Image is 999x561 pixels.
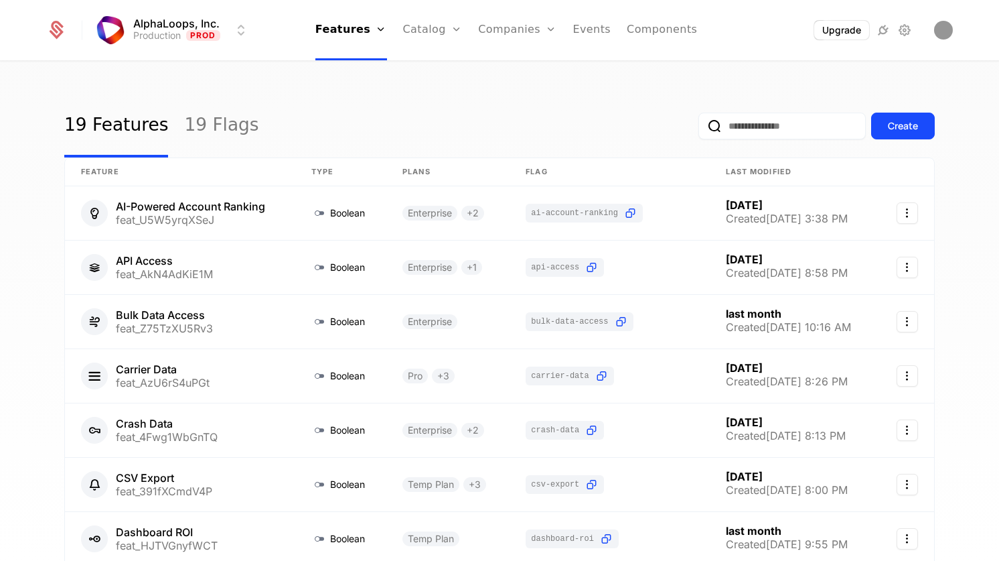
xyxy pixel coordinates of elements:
button: Select action [897,528,918,550]
button: Create [871,113,935,139]
button: Select environment [98,15,249,45]
div: Production [133,29,181,42]
button: Select action [897,257,918,278]
div: Create [888,119,918,133]
button: Select action [897,474,918,495]
img: Matt Fleming [934,21,953,40]
th: Plans [386,158,510,186]
button: Select action [897,202,918,224]
span: AlphaLoops, Inc. [133,18,220,29]
a: 19 Features [64,95,168,158]
button: Select action [897,311,918,332]
th: Flag [510,158,709,186]
button: Select action [897,420,918,441]
span: Prod [186,30,220,41]
th: Feature [65,158,295,186]
button: Upgrade [814,21,869,40]
th: Type [295,158,386,186]
button: Select action [897,365,918,387]
th: Last Modified [710,158,877,186]
a: Settings [897,22,913,38]
button: Open user button [934,21,953,40]
a: Integrations [875,22,891,38]
a: 19 Flags [184,95,258,158]
img: AlphaLoops, Inc. [94,14,127,46]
